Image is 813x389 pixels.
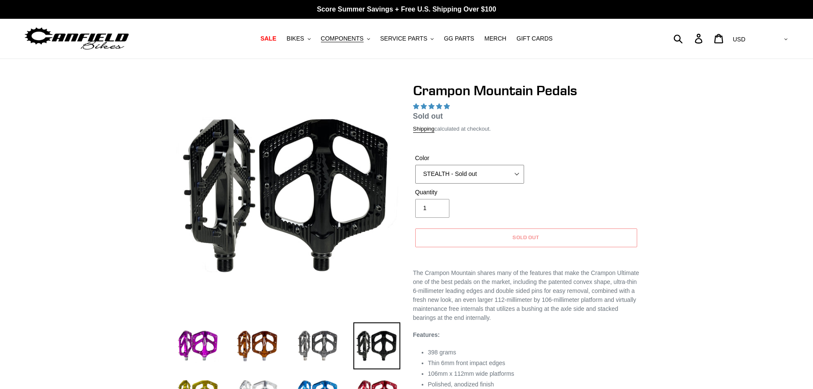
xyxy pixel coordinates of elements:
div: calculated at checkout. [413,125,639,133]
span: COMPONENTS [321,35,364,42]
span: GG PARTS [444,35,474,42]
label: Quantity [415,188,524,197]
span: SALE [260,35,276,42]
button: Sold out [415,228,637,247]
a: MERCH [480,33,510,44]
a: SALE [256,33,280,44]
p: The Crampon Mountain shares many of the features that make the Crampon Ultimate one of the best p... [413,269,639,322]
img: Load image into Gallery viewer, purple [174,322,221,369]
li: Thin 6mm front impact edges [428,359,639,368]
span: GIFT CARDS [516,35,553,42]
li: 106mm x 112mm wide platforms [428,369,639,378]
span: Sold out [513,234,540,240]
img: Load image into Gallery viewer, bronze [234,322,281,369]
input: Search [678,29,700,48]
span: SERVICE PARTS [380,35,427,42]
img: Canfield Bikes [23,25,130,52]
li: 398 grams [428,348,639,357]
img: Load image into Gallery viewer, grey [294,322,341,369]
a: GIFT CARDS [512,33,557,44]
h1: Crampon Mountain Pedals [413,82,639,99]
span: 4.97 stars [413,103,452,110]
a: GG PARTS [440,33,478,44]
span: BIKES [286,35,304,42]
button: SERVICE PARTS [376,33,438,44]
li: Polished, anodized finish [428,380,639,389]
strong: Features: [413,331,440,338]
button: BIKES [282,33,315,44]
button: COMPONENTS [317,33,374,44]
img: Load image into Gallery viewer, stealth [353,322,400,369]
label: Color [415,154,524,163]
span: MERCH [484,35,506,42]
span: Sold out [413,112,443,120]
a: Shipping [413,126,435,133]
